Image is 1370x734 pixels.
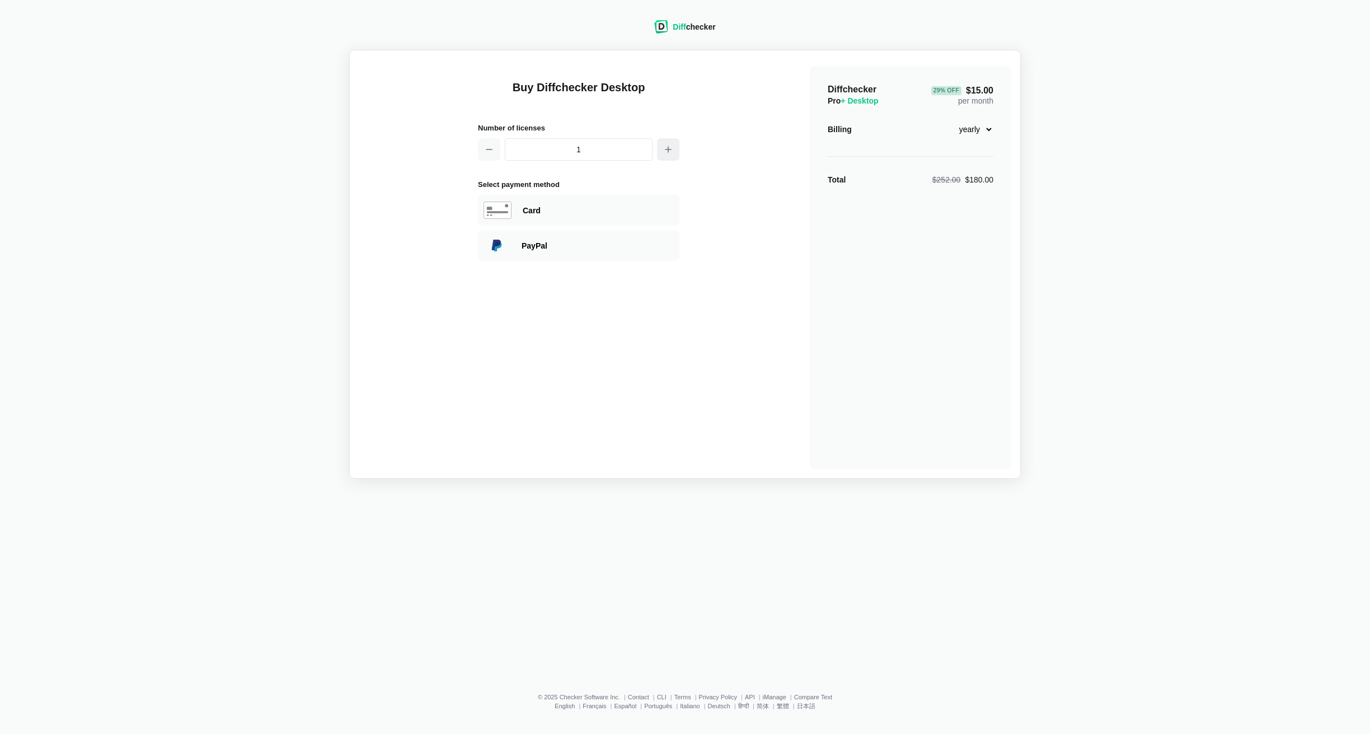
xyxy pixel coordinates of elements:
[745,694,755,700] a: API
[794,694,832,700] a: Compare Text
[757,703,769,709] a: 简体
[673,21,715,32] div: checker
[841,96,878,105] span: + Desktop
[828,124,852,135] div: Billing
[708,703,730,709] a: Deutsch
[522,240,674,251] div: Paying with PayPal
[931,86,961,95] div: 29 % Off
[478,122,679,134] h2: Number of licenses
[828,175,846,184] strong: Total
[680,703,700,709] a: Italiano
[932,175,961,184] span: $252.00
[654,26,715,35] a: Diffchecker logoDiffchecker
[538,694,628,700] li: © 2025 Checker Software Inc.
[777,703,789,709] a: 繁體
[644,703,672,709] a: Português
[931,86,993,95] span: $15.00
[932,174,993,185] div: $180.00
[628,694,649,700] a: Contact
[583,703,606,709] a: Français
[478,179,679,190] h2: Select payment method
[505,138,653,161] input: 1
[828,96,879,105] span: Pro
[797,703,815,709] a: 日本語
[478,195,679,226] div: Paying with Card
[674,694,691,700] a: Terms
[657,694,667,700] a: CLI
[523,205,674,216] div: Paying with Card
[478,230,679,261] div: Paying with PayPal
[614,703,636,709] a: Español
[699,694,737,700] a: Privacy Policy
[828,85,876,94] span: Diffchecker
[478,80,679,109] h1: Buy Diffchecker Desktop
[763,694,786,700] a: iManage
[673,22,686,31] span: Diff
[738,703,749,709] a: हिन्दी
[555,703,575,709] a: English
[931,84,993,106] div: per month
[654,20,668,34] img: Diffchecker logo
